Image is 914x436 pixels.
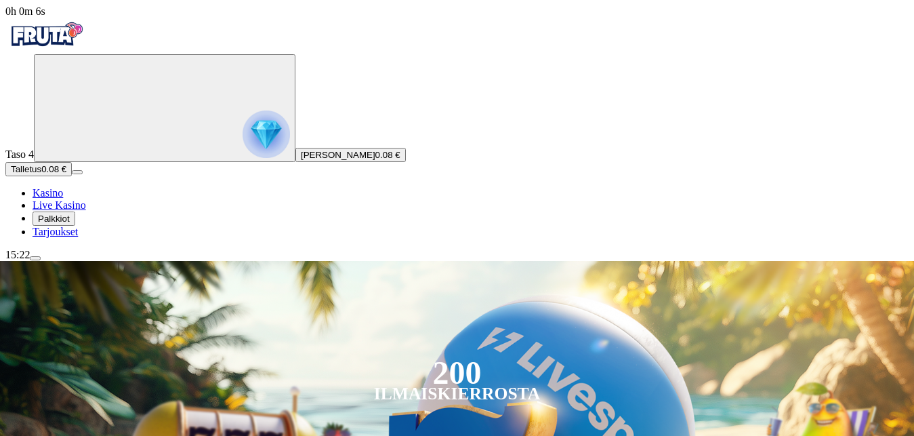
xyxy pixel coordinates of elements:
span: 0.08 € [375,150,400,160]
span: user session time [5,5,45,17]
a: diamond iconKasino [33,187,63,199]
span: 15:22 [5,249,30,260]
nav: Primary [5,18,909,238]
button: [PERSON_NAME]0.08 € [295,148,406,162]
img: reward progress [243,111,290,158]
span: Tarjoukset [33,226,78,237]
span: Talletus [11,164,41,174]
a: poker-chip iconLive Kasino [33,199,86,211]
div: 200 [432,365,481,381]
span: Palkkiot [38,214,70,224]
span: [PERSON_NAME] [301,150,375,160]
a: Fruta [5,42,87,54]
a: gift-inverted iconTarjoukset [33,226,78,237]
span: Live Kasino [33,199,86,211]
button: reward iconPalkkiot [33,212,75,226]
button: menu [72,170,83,174]
div: Ilmaiskierrosta [374,386,541,402]
span: 0.08 € [41,164,66,174]
span: Kasino [33,187,63,199]
span: Taso 4 [5,148,34,160]
button: Talletusplus icon0.08 € [5,162,72,176]
button: reward progress [34,54,295,162]
img: Fruta [5,18,87,52]
button: menu [30,256,41,260]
